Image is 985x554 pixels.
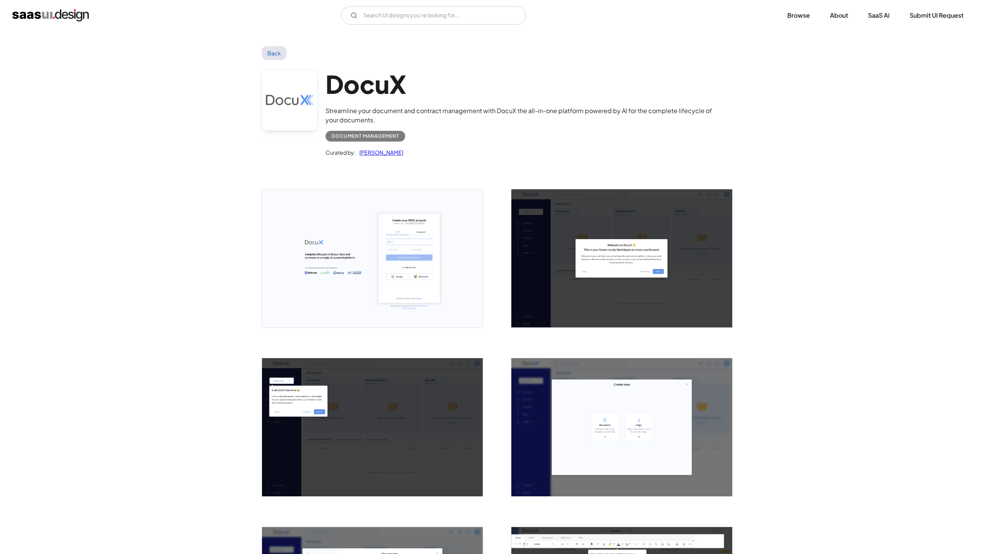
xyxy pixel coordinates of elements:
form: Email Form [341,6,526,25]
img: 649c04d0f44565b924e66df9_Docux%20Signup%20Screen.png [262,189,483,327]
img: 649c04ea07d5e5f2c3e92be1_Docux%20Tooltip%20Guide%20Screen.png [262,358,483,496]
div: Streamline your document and contract management with DocuX the all-in-one platform powered by AI... [326,106,723,125]
div: Curated by: [326,148,356,157]
a: [PERSON_NAME] [356,148,403,157]
a: SaaS Ai [859,7,899,24]
h1: DocuX [326,69,723,99]
a: open lightbox [262,358,483,496]
a: Submit UI Request [900,7,973,24]
img: 649c04f6b411e1400ea0ed80_Docux%20Create%20New%20Screen.png [511,358,732,496]
a: open lightbox [262,189,483,327]
img: 649c04e129ddd0d77ca03f31_Docux%20Welcome%20Screen.png [511,189,732,327]
a: open lightbox [511,189,732,327]
a: Back [262,46,287,60]
div: Document Management [332,132,399,141]
input: Search UI designs you're looking for... [341,6,526,25]
a: Browse [778,7,819,24]
a: open lightbox [511,358,732,496]
a: home [12,9,89,22]
a: About [821,7,857,24]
